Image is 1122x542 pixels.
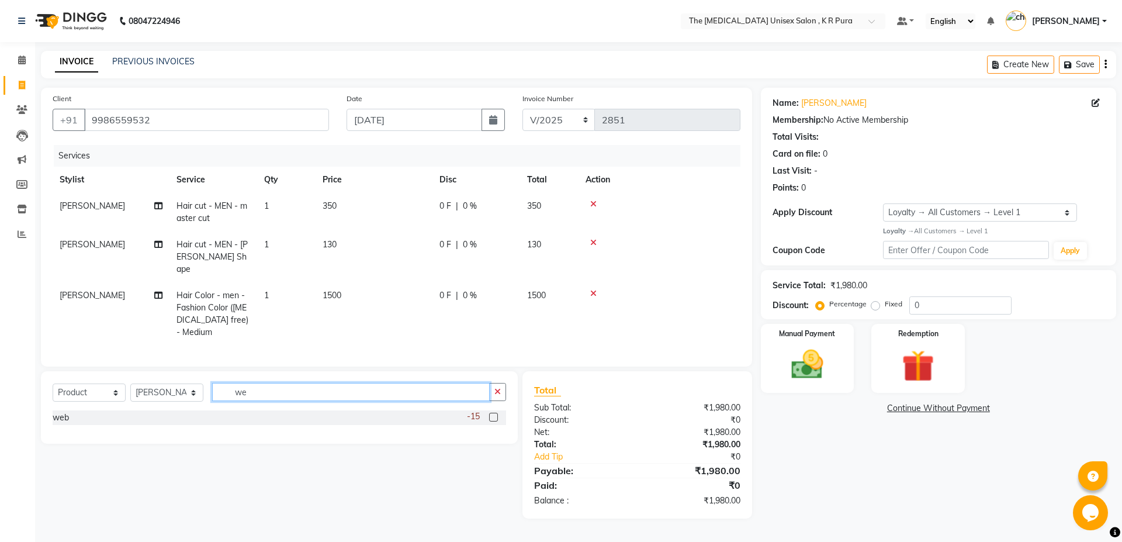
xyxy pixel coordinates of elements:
div: Card on file: [773,148,820,160]
span: 1500 [527,290,546,301]
th: Stylist [53,167,169,193]
div: No Active Membership [773,114,1104,126]
div: 0 [801,182,806,194]
span: | [456,239,458,251]
div: Balance : [525,495,637,507]
input: Search by Name/Mobile/Email/Code [84,109,329,131]
div: web [53,412,69,424]
div: 0 [823,148,827,160]
span: 1 [264,201,269,211]
div: Discount: [773,299,809,312]
span: Hair cut - MEN - master cut [176,201,247,223]
div: ₹1,980.00 [637,402,749,414]
div: Name: [773,97,799,109]
th: Total [520,167,579,193]
div: Total: [525,439,637,451]
label: Percentage [829,299,867,309]
img: _cash.svg [781,346,834,384]
span: Hair cut - MEN - [PERSON_NAME] Shape [176,239,248,274]
button: Save [1059,56,1100,74]
span: 130 [527,239,541,250]
div: Last Visit: [773,165,812,177]
strong: Loyalty → [883,227,914,235]
span: -15 [467,410,480,423]
div: Services [54,145,749,167]
div: ₹1,980.00 [637,464,749,478]
span: [PERSON_NAME] [60,239,125,250]
button: Create New [987,56,1054,74]
div: ₹1,980.00 [637,439,749,451]
span: 1500 [323,290,341,301]
div: Coupon Code [773,244,883,257]
input: Enter Offer / Coupon Code [883,241,1049,259]
label: Client [53,94,71,104]
th: Service [169,167,257,193]
div: Paid: [525,478,637,492]
span: 0 % [463,200,477,212]
div: ₹0 [656,451,749,463]
span: | [456,289,458,302]
label: Fixed [885,299,902,309]
input: Search or Scan [212,383,490,401]
button: Apply [1054,242,1087,260]
th: Disc [432,167,520,193]
div: ₹0 [637,478,749,492]
img: _gift.svg [892,346,944,386]
span: [PERSON_NAME] [60,290,125,301]
span: 0 F [439,289,451,302]
span: 0 % [463,239,477,251]
div: Total Visits: [773,131,819,143]
div: Points: [773,182,799,194]
span: 0 F [439,200,451,212]
a: [PERSON_NAME] [801,97,867,109]
label: Manual Payment [779,329,835,339]
span: 0 F [439,239,451,251]
th: Action [579,167,740,193]
div: ₹1,980.00 [830,279,867,292]
div: - [814,165,818,177]
div: ₹1,980.00 [637,426,749,439]
img: logo [30,5,110,37]
span: 1 [264,290,269,301]
span: [PERSON_NAME] [1032,15,1100,27]
div: Service Total: [773,279,826,292]
div: Net: [525,426,637,439]
a: Add Tip [525,451,656,463]
label: Redemption [898,329,939,339]
b: 08047224946 [129,5,180,37]
span: 350 [323,201,337,211]
div: Discount: [525,414,637,426]
span: 350 [527,201,541,211]
th: Price [316,167,432,193]
div: ₹1,980.00 [637,495,749,507]
div: Membership: [773,114,823,126]
label: Date [347,94,362,104]
label: Invoice Number [522,94,573,104]
span: Hair Color - men - Fashion Color ([MEDICAL_DATA] free) - Medium [176,290,248,337]
div: Payable: [525,464,637,478]
span: 130 [323,239,337,250]
a: PREVIOUS INVOICES [112,56,195,67]
button: +91 [53,109,85,131]
span: [PERSON_NAME] [60,201,125,211]
th: Qty [257,167,316,193]
img: chandu [1006,11,1026,31]
span: 0 % [463,289,477,302]
div: All Customers → Level 1 [883,226,1104,236]
a: INVOICE [55,51,98,73]
span: | [456,200,458,212]
div: Apply Discount [773,206,883,219]
iframe: chat widget [1073,495,1110,530]
a: Continue Without Payment [763,402,1114,415]
span: 1 [264,239,269,250]
div: ₹0 [637,414,749,426]
span: Total [534,384,561,396]
div: Sub Total: [525,402,637,414]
